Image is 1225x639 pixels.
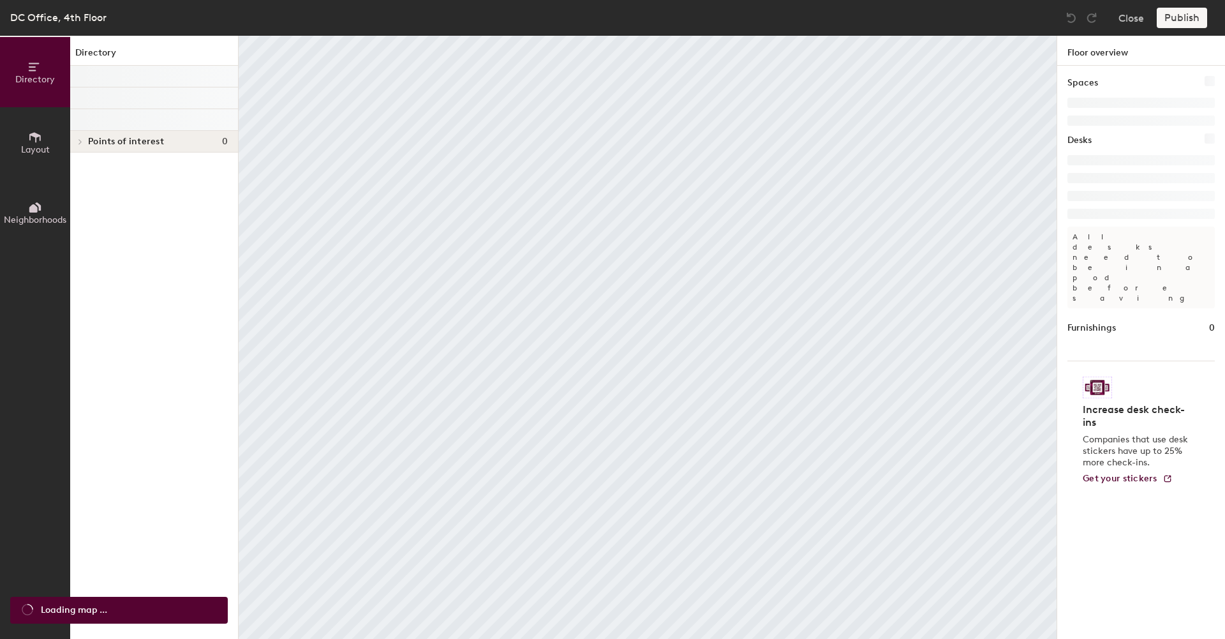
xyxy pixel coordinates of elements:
h1: Floor overview [1057,36,1225,66]
a: Get your stickers [1083,474,1173,485]
span: Layout [21,144,50,155]
h1: Spaces [1067,76,1098,90]
span: 0 [222,137,228,147]
img: Sticker logo [1083,377,1112,398]
p: All desks need to be in a pod before saving [1067,227,1215,308]
span: Loading map ... [41,603,107,617]
canvas: Map [239,36,1057,639]
h4: Increase desk check-ins [1083,403,1192,429]
img: Redo [1085,11,1098,24]
h1: 0 [1209,321,1215,335]
span: Get your stickers [1083,473,1157,484]
p: Companies that use desk stickers have up to 25% more check-ins. [1083,434,1192,469]
div: DC Office, 4th Floor [10,10,107,26]
span: Directory [15,74,55,85]
button: Close [1118,8,1144,28]
img: Undo [1065,11,1078,24]
span: Neighborhoods [4,214,66,225]
h1: Directory [70,46,238,66]
h1: Furnishings [1067,321,1116,335]
h1: Desks [1067,133,1092,147]
span: Points of interest [88,137,164,147]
